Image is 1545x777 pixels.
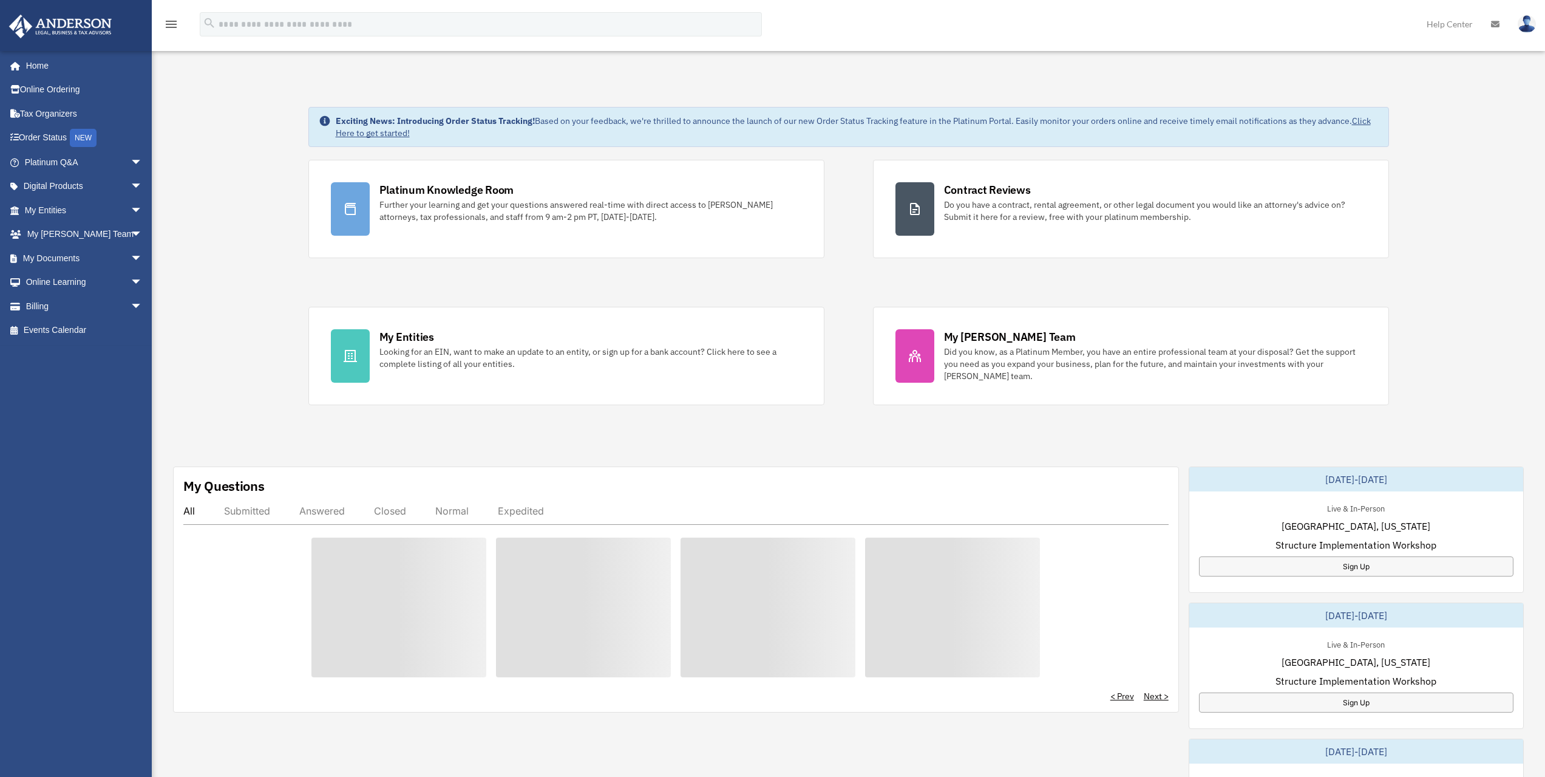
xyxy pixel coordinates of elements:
div: All [183,505,195,517]
img: Anderson Advisors Platinum Portal [5,15,115,38]
span: [GEOGRAPHIC_DATA], [US_STATE] [1282,519,1430,533]
i: menu [164,17,178,32]
a: My Documentsarrow_drop_down [8,246,161,270]
span: arrow_drop_down [131,174,155,199]
span: arrow_drop_down [131,246,155,271]
div: Live & In-Person [1317,637,1394,650]
div: Expedited [498,505,544,517]
span: arrow_drop_down [131,294,155,319]
a: Click Here to get started! [336,115,1371,139]
img: User Pic [1518,15,1536,33]
div: Closed [374,505,406,517]
span: arrow_drop_down [131,150,155,175]
div: Based on your feedback, we're thrilled to announce the launch of our new Order Status Tracking fe... [336,115,1379,139]
a: My [PERSON_NAME] Team Did you know, as a Platinum Member, you have an entire professional team at... [873,307,1389,405]
a: menu [164,21,178,32]
span: arrow_drop_down [131,198,155,223]
a: My [PERSON_NAME] Teamarrow_drop_down [8,222,161,247]
a: My Entities Looking for an EIN, want to make an update to an entity, or sign up for a bank accoun... [308,307,824,405]
a: Online Learningarrow_drop_down [8,270,161,295]
div: Live & In-Person [1317,501,1394,514]
div: Did you know, as a Platinum Member, you have an entire professional team at your disposal? Get th... [944,346,1367,382]
div: Platinum Knowledge Room [379,182,514,197]
div: [DATE]-[DATE] [1189,603,1523,628]
a: Platinum Knowledge Room Further your learning and get your questions answered real-time with dire... [308,160,824,258]
div: My Questions [183,477,265,495]
a: Sign Up [1199,693,1513,713]
a: Events Calendar [8,318,161,343]
a: Home [8,53,155,78]
div: Further your learning and get your questions answered real-time with direct access to [PERSON_NAM... [379,199,802,223]
div: [DATE]-[DATE] [1189,467,1523,491]
a: Tax Organizers [8,101,161,126]
span: Structure Implementation Workshop [1275,674,1436,688]
div: Do you have a contract, rental agreement, or other legal document you would like an attorney's ad... [944,199,1367,223]
div: [DATE]-[DATE] [1189,739,1523,764]
a: My Entitiesarrow_drop_down [8,198,161,222]
i: search [203,16,216,30]
span: [GEOGRAPHIC_DATA], [US_STATE] [1282,655,1430,669]
a: Digital Productsarrow_drop_down [8,174,161,199]
div: My Entities [379,329,434,344]
strong: Exciting News: Introducing Order Status Tracking! [336,115,535,126]
div: Contract Reviews [944,182,1031,197]
a: Next > [1144,690,1169,702]
a: Contract Reviews Do you have a contract, rental agreement, or other legal document you would like... [873,160,1389,258]
a: Platinum Q&Aarrow_drop_down [8,150,161,174]
div: My [PERSON_NAME] Team [944,329,1076,344]
span: arrow_drop_down [131,270,155,295]
div: Normal [435,505,469,517]
a: Sign Up [1199,556,1513,577]
a: Order StatusNEW [8,126,161,151]
a: Billingarrow_drop_down [8,294,161,318]
div: Submitted [224,505,270,517]
div: Answered [299,505,345,517]
a: < Prev [1110,690,1134,702]
a: Online Ordering [8,78,161,102]
div: NEW [70,129,97,147]
span: arrow_drop_down [131,222,155,247]
div: Looking for an EIN, want to make an update to an entity, or sign up for a bank account? Click her... [379,346,802,370]
span: Structure Implementation Workshop [1275,538,1436,552]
